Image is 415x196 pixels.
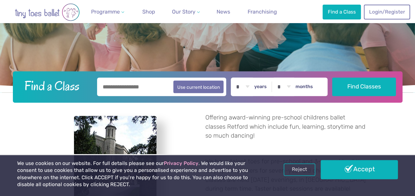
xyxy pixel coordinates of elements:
span: Franchising [248,9,277,15]
span: Shop [142,9,155,15]
a: Programme [88,5,127,18]
a: Franchising [245,5,280,18]
img: tiny toes ballet [8,3,87,21]
a: News [214,5,233,18]
label: years [254,84,267,90]
label: months [295,84,313,90]
button: Use current location [173,81,224,93]
a: Accept [321,160,398,179]
a: Login/Register [364,5,410,19]
a: Find a Class [323,5,361,19]
a: Shop [140,5,158,18]
p: Offering award-winning pre-school childrens ballet classes Retford which include fun, learning, s... [205,113,366,141]
h2: Find a Class [19,78,92,94]
span: Our Story [172,9,195,15]
button: Find Classes [332,78,396,96]
a: Our Story [169,5,202,18]
span: Programme [91,9,120,15]
a: Privacy Policy [164,160,198,166]
span: News [217,9,230,15]
p: We use cookies on our website. For full details please see our . We would like your consent to us... [17,160,265,188]
a: Reject [284,163,315,176]
p: We have talent toes for pre-school and 3-year-olds all the way up to spinners for seven-year-old ... [205,148,366,194]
